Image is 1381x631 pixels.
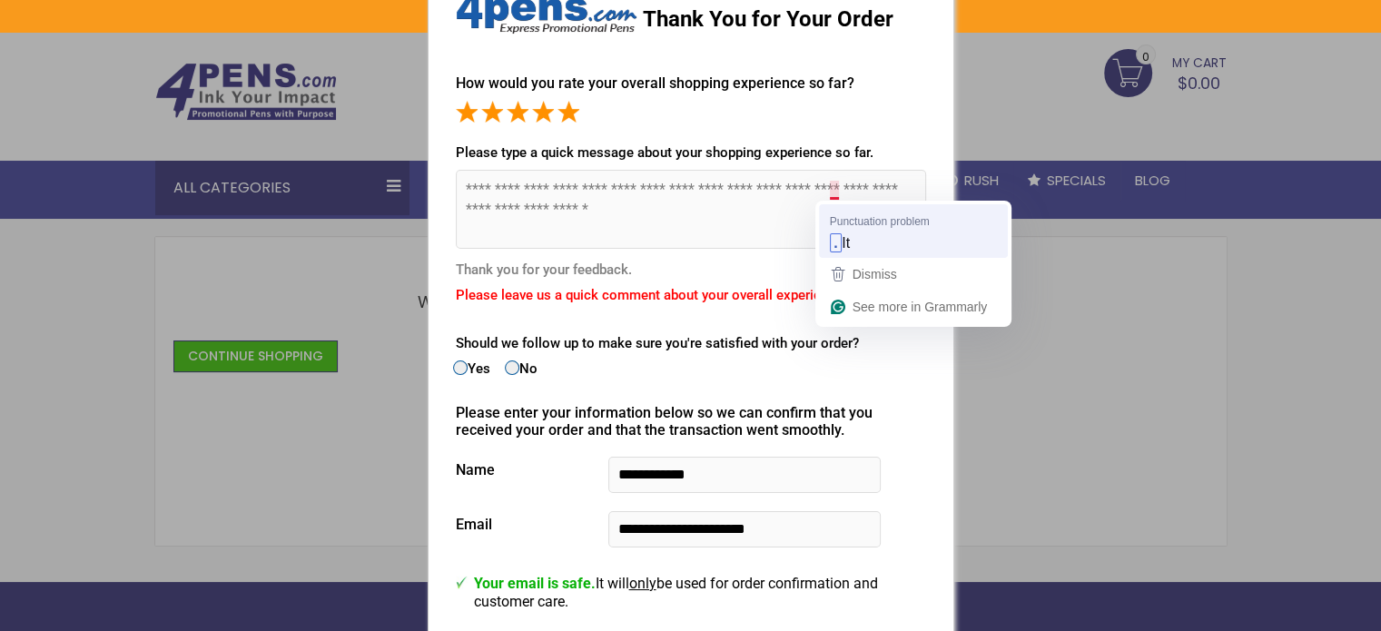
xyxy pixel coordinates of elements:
[474,575,596,592] span: Your email is safe.
[456,566,926,611] p: It will be used for order confirmation and customer care.
[456,144,926,161] div: Please type a quick message about your shopping experience so far.
[456,56,926,126] div: How would you rate your overall shopping experience so far?
[456,448,926,493] div: Name
[456,404,926,439] div: Please enter your information below so we can confirm that you received your order and that the t...
[456,360,490,377] label: Yes
[456,335,926,351] div: Should we follow up to make sure you're satisfied with your order?
[456,261,926,278] div: Thank you for your feedback.
[456,502,926,557] div: Email
[629,575,656,592] u: only
[508,361,519,373] input: No
[456,287,926,303] div: Please leave us a quick comment about your overall experience.
[508,360,538,377] label: No
[456,170,926,249] textarea: To enrich screen reader interactions, please activate Accessibility in Grammarly extension settings
[456,361,468,373] input: Yes
[643,6,893,32] span: Thank You for Your Order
